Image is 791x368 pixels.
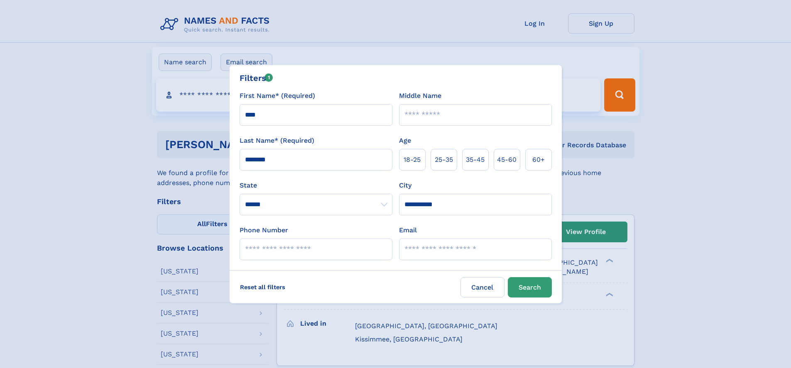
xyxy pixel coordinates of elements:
div: Filters [240,72,273,84]
span: 18‑25 [404,155,421,165]
label: City [399,180,411,190]
label: Middle Name [399,91,441,101]
span: 60+ [532,155,545,165]
span: 25‑35 [435,155,453,165]
button: Search [508,277,552,297]
span: 45‑60 [497,155,517,165]
label: State [240,180,392,190]
span: 35‑45 [466,155,485,165]
label: Reset all filters [235,277,291,297]
label: Age [399,136,411,146]
label: Last Name* (Required) [240,136,314,146]
label: First Name* (Required) [240,91,315,101]
label: Email [399,225,417,235]
label: Phone Number [240,225,288,235]
label: Cancel [460,277,504,297]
